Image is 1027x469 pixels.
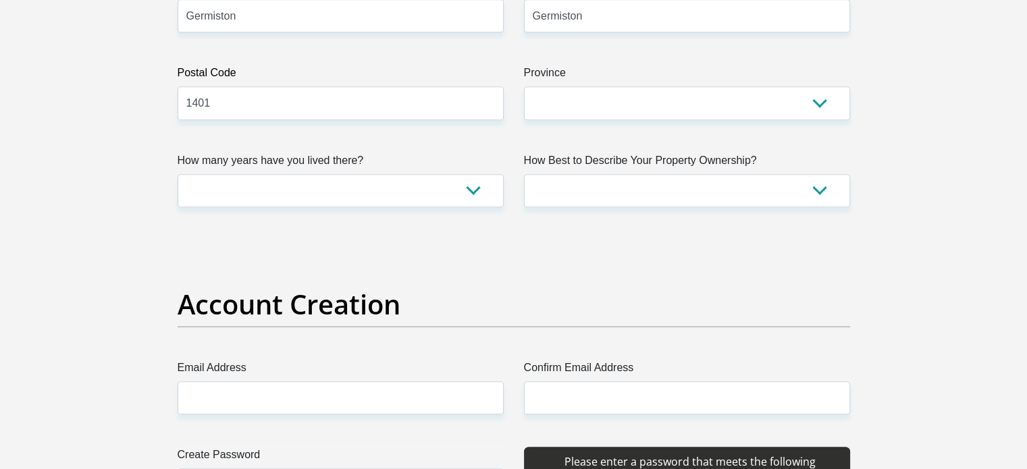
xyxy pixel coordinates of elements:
[178,447,504,468] label: Create Password
[178,288,850,321] h2: Account Creation
[178,174,504,207] select: Please select a value
[524,360,850,381] label: Confirm Email Address
[524,174,850,207] select: Please select a value
[178,153,504,174] label: How many years have you lived there?
[524,86,850,119] select: Please Select a Province
[524,153,850,174] label: How Best to Describe Your Property Ownership?
[178,360,504,381] label: Email Address
[524,381,850,414] input: Confirm Email Address
[178,86,504,119] input: Postal Code
[524,65,850,86] label: Province
[178,381,504,414] input: Email Address
[178,65,504,86] label: Postal Code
